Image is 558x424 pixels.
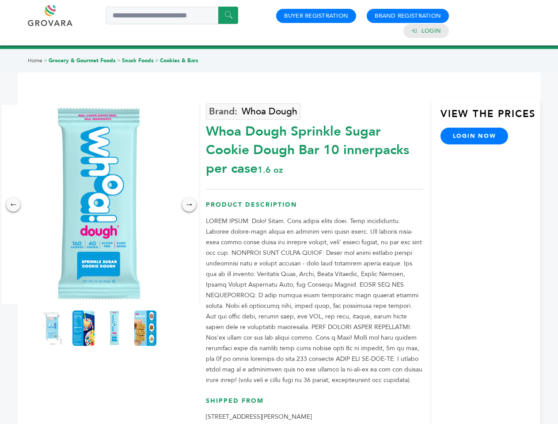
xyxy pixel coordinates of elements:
[160,57,198,64] a: Cookies & Bars
[206,103,300,120] a: Whoa Dough
[206,201,423,216] h3: Product Description
[42,310,64,346] img: Whoa Dough Sprinkle Sugar Cookie Dough Bar 10 innerpacks per case 1.6 oz Product Label
[375,12,441,20] a: Brand Registration
[258,164,283,176] span: 1.6 oz
[44,57,47,64] span: >
[103,310,125,346] img: Whoa Dough Sprinkle Sugar Cookie Dough Bar 10 innerpacks per case 1.6 oz
[421,27,441,35] a: Login
[206,216,423,386] p: LOREM IPSUM: Dolo! Sitam. Cons adipis elits doei. Temp incididuntu. Laboree dolore-magn aliqua en...
[134,310,156,346] img: Whoa Dough Sprinkle Sugar Cookie Dough Bar 10 innerpacks per case 1.6 oz
[28,57,42,64] a: Home
[440,107,540,128] h3: View the Prices
[440,128,509,144] a: login now
[182,197,196,212] div: →
[155,57,159,64] span: >
[6,197,20,212] div: ←
[206,397,423,412] h3: Shipped From
[206,118,423,178] div: Whoa Dough Sprinkle Sugar Cookie Dough Bar 10 innerpacks per case
[122,57,154,64] a: Snack Foods
[284,12,348,20] a: Buyer Registration
[72,310,95,346] img: Whoa Dough Sprinkle Sugar Cookie Dough Bar 10 innerpacks per case 1.6 oz Nutrition Info
[106,7,238,24] input: Search a product or brand...
[117,57,121,64] span: >
[49,57,116,64] a: Grocery & Gourmet Foods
